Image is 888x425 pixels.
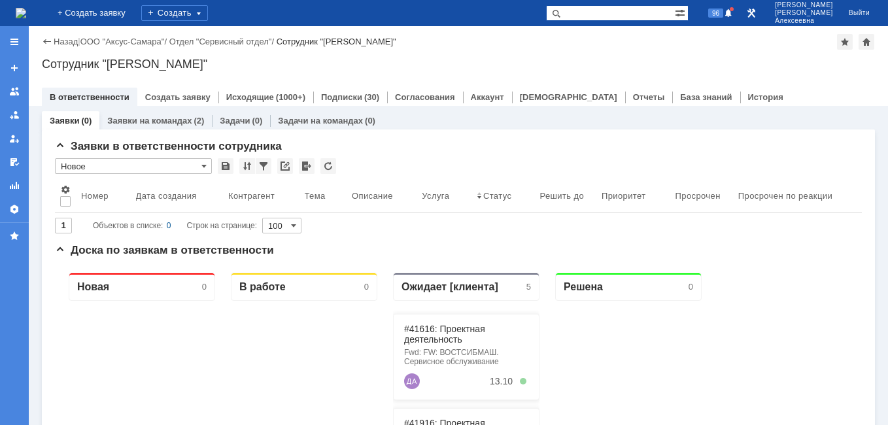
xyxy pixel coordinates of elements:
[22,18,54,31] div: Новая
[50,92,129,102] a: В ответственности
[252,116,262,126] div: (0)
[349,156,473,177] div: #41916: Проектная деятельность
[395,92,455,102] a: Согласования
[349,156,430,177] a: #41916: Проектная деятельность
[483,191,511,201] div: Статус
[365,116,375,126] div: (0)
[349,111,365,127] a: Домнин Артём Викторович
[16,8,26,18] a: Перейти на домашнюю страницу
[145,92,211,102] a: Создать заявку
[465,201,471,207] div: 4. Менее 60%
[147,20,152,29] div: 0
[76,179,131,212] th: Номер
[349,281,365,297] a: Абрамова Галина Викторовна
[277,158,293,174] div: Скопировать ссылку на список
[708,8,723,18] span: 96
[743,5,759,21] a: Перейти в интерфейс администратора
[675,191,721,201] div: Просрочен
[4,105,25,126] a: Заявки в моей ответственности
[349,326,473,347] div: #42079: Проектная деятельность
[4,58,25,78] a: Создать заявку
[422,191,449,201] div: Услуга
[228,191,275,201] div: Контрагент
[299,158,315,174] div: Экспорт списка
[55,244,274,256] span: Доска по заявкам в ответственности
[471,179,535,212] th: Статус
[220,116,250,126] a: Задачи
[93,221,163,230] span: Объектов в списке:
[169,37,277,46] div: /
[435,199,458,209] div: 09.10.2025
[633,92,665,102] a: Отчеты
[80,37,169,46] div: /
[471,20,476,29] div: 5
[634,20,638,29] div: 0
[81,116,92,126] div: (0)
[465,116,471,122] div: 5. Менее 100%
[775,17,833,25] span: Алексеевна
[675,6,688,18] span: Расширенный поиск
[680,92,732,102] a: База знаний
[167,218,171,233] div: 0
[859,34,874,50] div: Сделать домашней страницей
[364,92,379,102] div: (30)
[309,20,314,29] div: 0
[349,350,473,359] div: Заявка Уфимский филиал
[60,184,71,195] span: Настройки
[602,191,646,201] div: Приоритет
[465,286,471,292] div: 5. Менее 100%
[223,179,299,212] th: Контрагент
[4,152,25,173] a: Мои согласования
[55,140,282,152] span: Заявки в ответственности сотрудника
[837,34,853,50] div: Добавить в избранное
[435,114,458,124] div: 13.10.2025
[775,9,833,17] span: [PERSON_NAME]
[320,158,336,174] div: Обновлять список
[299,179,347,212] th: Тема
[131,179,223,212] th: Дата создания
[305,191,326,201] div: Тема
[239,158,255,174] div: Сортировка...
[136,191,197,201] div: Дата создания
[349,180,473,189] div: Заявка Уфимский филиал
[107,116,192,126] a: Заявки на командах
[16,8,26,18] img: logo
[349,86,473,104] div: Fwd: FW: ВОСТСИБМАШ. Сервисное обслуживание
[81,191,109,201] div: Номер
[349,196,365,212] a: Абрамова Галина Викторовна
[349,241,473,262] div: #41997: Проектная деятельность
[435,284,458,294] div: 13.10.2025
[417,179,471,212] th: Услуга
[4,175,25,196] a: Отчеты
[349,265,473,274] div: Заявка на расчет
[509,18,548,31] div: Решена
[218,158,233,174] div: Сохранить вид
[349,61,473,82] div: #41616: Проектная деятельность
[93,218,257,233] i: Строк на странице:
[54,37,78,46] a: Назад
[256,158,271,174] div: Фильтрация...
[596,179,670,212] th: Приоритет
[775,1,833,9] span: [PERSON_NAME]
[471,92,504,102] a: Аккаунт
[539,191,584,201] div: Решить до
[748,92,783,102] a: История
[184,18,231,31] div: В работе
[278,116,363,126] a: Задачи на командах
[276,92,305,102] div: (1000+)
[352,191,393,201] div: Описание
[78,36,80,46] div: |
[435,369,458,379] div: 13.10.2025
[50,116,79,126] a: Заявки
[465,371,471,377] div: 5. Менее 100%
[349,241,430,262] a: #41997: Проектная деятельность
[169,37,272,46] a: Отдел "Сервисный отдел"
[4,128,25,149] a: Мои заявки
[349,366,365,382] a: Абрамова Галина Викторовна
[321,92,362,102] a: Подписки
[738,191,832,201] div: Просрочен по реакции
[4,199,25,220] a: Настройки
[520,92,617,102] a: [DEMOGRAPHIC_DATA]
[347,18,443,31] div: Ожидает [клиента]
[4,81,25,102] a: Заявки на командах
